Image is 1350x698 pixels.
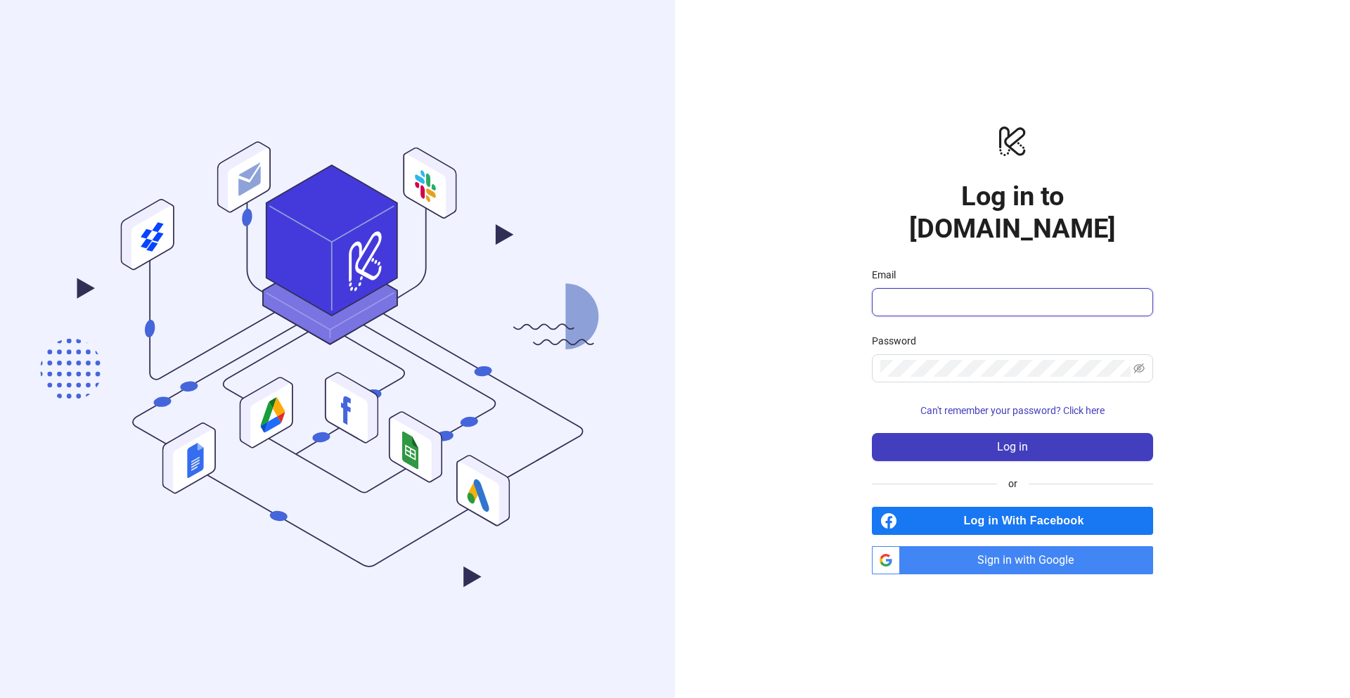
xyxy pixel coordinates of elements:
[997,476,1029,491] span: or
[1133,363,1145,374] span: eye-invisible
[872,267,905,283] label: Email
[997,441,1028,453] span: Log in
[920,405,1105,416] span: Can't remember your password? Click here
[872,546,1153,574] a: Sign in with Google
[880,294,1142,311] input: Email
[880,360,1131,377] input: Password
[906,546,1153,574] span: Sign in with Google
[872,333,925,349] label: Password
[872,433,1153,461] button: Log in
[872,399,1153,422] button: Can't remember your password? Click here
[872,507,1153,535] a: Log in With Facebook
[903,507,1153,535] span: Log in With Facebook
[872,405,1153,416] a: Can't remember your password? Click here
[872,180,1153,245] h1: Log in to [DOMAIN_NAME]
